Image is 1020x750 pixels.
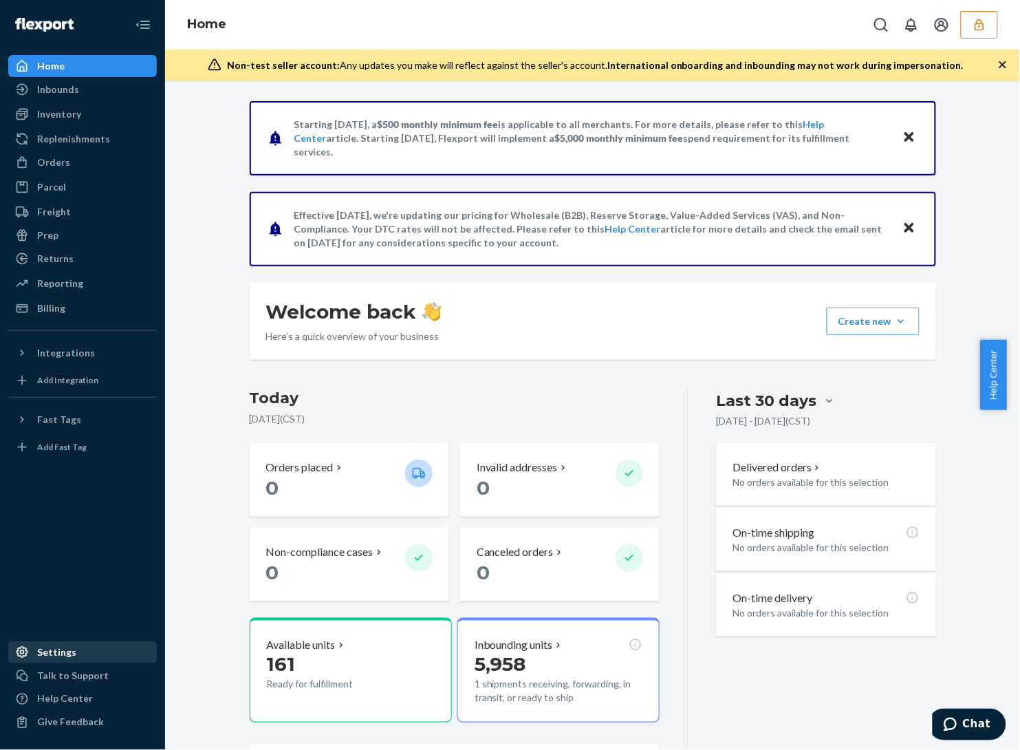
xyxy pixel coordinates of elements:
a: Inbounds [8,78,157,100]
p: [DATE] ( CST ) [250,412,660,426]
button: Help Center [980,340,1007,410]
iframe: Opens a widget where you can chat to one of our agents [933,709,1006,743]
p: Ready for fulfillment [267,678,394,692]
button: Open account menu [928,11,955,39]
button: Create new [827,308,920,335]
p: On-time delivery [733,590,812,606]
a: Help Center [605,223,661,235]
div: Fast Tags [37,413,81,427]
span: 0 [266,476,279,500]
div: Inbounds [37,83,79,96]
div: Add Fast Tag [37,441,87,453]
p: Orders placed [266,460,334,475]
a: Add Fast Tag [8,436,157,458]
button: Talk to Support [8,665,157,687]
div: Reporting [37,277,83,290]
button: Open notifications [898,11,925,39]
a: Home [8,55,157,77]
div: Billing [37,301,65,315]
a: Replenishments [8,128,157,150]
span: 161 [267,652,296,676]
button: Invalid addresses 0 [460,443,660,517]
div: Replenishments [37,132,110,146]
p: Starting [DATE], a is applicable to all merchants. For more details, please refer to this article... [294,118,889,159]
div: Inventory [37,107,81,121]
div: Integrations [37,346,95,360]
div: Freight [37,205,71,219]
a: Inventory [8,103,157,125]
p: Effective [DATE], we're updating our pricing for Wholesale (B2B), Reserve Storage, Value-Added Se... [294,208,889,250]
p: No orders available for this selection [733,475,919,489]
button: Close [900,219,918,239]
p: No orders available for this selection [733,541,919,555]
img: hand-wave emoji [422,302,442,321]
p: Here’s a quick overview of your business [266,330,442,343]
a: Billing [8,297,157,319]
p: Invalid addresses [477,460,558,475]
a: Returns [8,248,157,270]
h3: Today [250,387,660,409]
div: Settings [37,645,76,659]
p: Non-compliance cases [266,544,373,560]
a: Freight [8,201,157,223]
button: Delivered orders [733,460,823,475]
button: Integrations [8,342,157,364]
div: Home [37,59,65,73]
span: Non-test seller account: [227,59,340,71]
div: Give Feedback [37,716,104,729]
div: Returns [37,252,74,266]
button: Inbounding units5,9581 shipments receiving, forwarding, in transit, or ready to ship [457,618,660,722]
button: Orders placed 0 [250,443,449,517]
p: Canceled orders [477,544,554,560]
span: 0 [477,561,490,584]
a: Orders [8,151,157,173]
button: Open Search Box [867,11,895,39]
a: Help Center [8,688,157,710]
button: Give Feedback [8,711,157,733]
div: Last 30 days [716,390,816,411]
a: Reporting [8,272,157,294]
p: No orders available for this selection [733,606,919,620]
a: Prep [8,224,157,246]
p: 1 shipments receiving, forwarding, in transit, or ready to ship [475,678,642,705]
p: Available units [267,637,336,653]
img: Flexport logo [15,18,74,32]
a: Add Integration [8,369,157,392]
div: Help Center [37,692,93,706]
button: Available units161Ready for fulfillment [250,618,452,722]
button: Non-compliance cases 0 [250,528,449,601]
button: Canceled orders 0 [460,528,660,601]
a: Home [187,17,226,32]
div: Any updates you make will reflect against the seller's account. [227,58,964,72]
h1: Welcome back [266,299,442,324]
div: Parcel [37,180,66,194]
span: 0 [477,476,490,500]
div: Talk to Support [37,669,109,683]
a: Settings [8,641,157,663]
span: $5,000 monthly minimum fee [555,132,684,144]
button: Close Navigation [129,11,157,39]
div: Orders [37,156,70,169]
span: $500 monthly minimum fee [378,118,499,130]
button: Close [900,128,918,148]
p: [DATE] - [DATE] ( CST ) [716,414,810,428]
p: On-time shipping [733,525,814,541]
span: 0 [266,561,279,584]
ol: breadcrumbs [176,5,237,45]
button: Fast Tags [8,409,157,431]
div: Add Integration [37,374,98,386]
a: Parcel [8,176,157,198]
span: International onboarding and inbounding may not work during impersonation. [607,59,964,71]
p: Inbounding units [475,637,553,653]
div: Prep [37,228,58,242]
span: 5,958 [475,652,526,676]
